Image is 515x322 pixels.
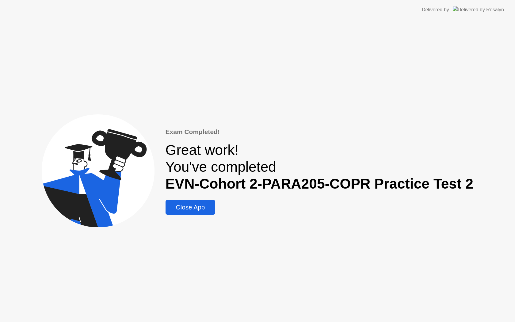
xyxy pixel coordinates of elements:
[166,127,473,137] div: Exam Completed!
[166,176,473,192] b: EVN-Cohort 2-PARA205-COPR Practice Test 2
[166,142,473,193] div: Great work! You've completed
[453,6,504,13] img: Delivered by Rosalyn
[166,200,216,215] button: Close App
[422,6,449,13] div: Delivered by
[167,204,214,211] div: Close App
